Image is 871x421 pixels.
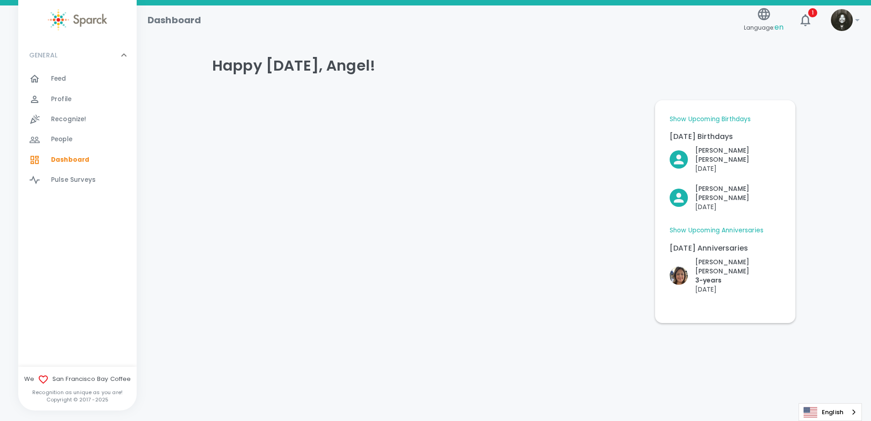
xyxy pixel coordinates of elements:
p: [PERSON_NAME] [PERSON_NAME] [695,184,781,202]
a: Show Upcoming Anniversaries [670,226,763,235]
span: Profile [51,95,72,104]
a: Pulse Surveys [18,170,137,190]
a: People [18,129,137,149]
p: GENERAL [29,51,57,60]
button: Click to Recognize! [670,184,781,211]
p: [DATE] Birthdays [670,131,781,142]
aside: Language selected: English [799,403,862,421]
a: Sparck logo [18,9,137,31]
p: [PERSON_NAME] [PERSON_NAME] [695,257,781,276]
span: People [51,135,72,144]
p: Recognition as unique as you are! [18,389,137,396]
img: Picture of Angel [831,9,853,31]
p: 3- years [695,276,781,285]
p: [PERSON_NAME] [PERSON_NAME] [695,146,781,164]
button: Language:en [740,4,787,36]
div: Click to Recognize! [662,177,781,211]
a: English [799,404,861,421]
span: en [774,22,784,32]
span: Pulse Surveys [51,175,96,185]
p: Copyright © 2017 - 2025 [18,396,137,403]
span: Feed [51,74,67,83]
span: 1 [808,8,817,17]
span: Language: [744,21,784,34]
a: Dashboard [18,150,137,170]
div: Click to Recognize! [662,139,781,173]
div: Language [799,403,862,421]
a: Show Upcoming Birthdays [670,115,751,124]
p: [DATE] [695,164,781,173]
button: 1 [794,9,816,31]
p: [DATE] [695,285,781,294]
span: Dashboard [51,155,89,164]
a: Profile [18,89,137,109]
img: Sparck logo [48,9,107,31]
div: Click to Recognize! [662,250,781,294]
a: Feed [18,69,137,89]
img: Picture of Brenda Jacome [670,267,688,285]
div: GENERAL [18,41,137,69]
button: Click to Recognize! [670,146,781,173]
h4: Happy [DATE], Angel! [212,56,795,75]
p: [DATE] Anniversaries [670,243,781,254]
span: Recognize! [51,115,87,124]
a: Recognize! [18,109,137,129]
div: GENERAL [18,69,137,194]
span: We San Francisco Bay Coffee [18,374,137,385]
p: [DATE] [695,202,781,211]
h1: Dashboard [148,13,201,27]
button: Click to Recognize! [670,257,781,294]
